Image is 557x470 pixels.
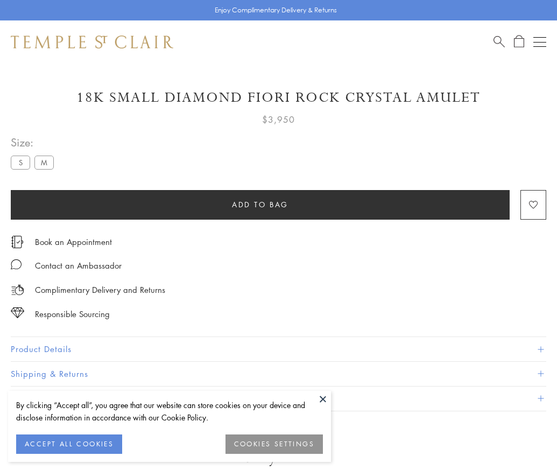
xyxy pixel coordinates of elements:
label: S [11,156,30,169]
img: MessageIcon-01_2.svg [11,259,22,270]
span: Add to bag [232,199,288,211]
button: Add to bag [11,190,510,220]
a: Open Shopping Bag [514,35,524,48]
p: Complimentary Delivery and Returns [35,283,165,297]
button: COOKIES SETTINGS [225,434,323,454]
button: ACCEPT ALL COOKIES [16,434,122,454]
img: icon_appointment.svg [11,236,24,248]
button: Product Details [11,337,546,361]
div: Responsible Sourcing [35,307,110,321]
button: Gifting [11,387,546,411]
div: By clicking “Accept all”, you agree that our website can store cookies on your device and disclos... [16,399,323,424]
a: Search [493,35,505,48]
span: Size: [11,134,58,151]
img: Temple St. Clair [11,36,173,48]
img: icon_sourcing.svg [11,307,24,318]
button: Shipping & Returns [11,362,546,386]
img: icon_delivery.svg [11,283,24,297]
button: Open navigation [533,36,546,48]
h1: 18K Small Diamond Fiori Rock Crystal Amulet [11,88,546,107]
p: Enjoy Complimentary Delivery & Returns [215,5,337,16]
label: M [34,156,54,169]
span: $3,950 [262,113,295,127]
div: Contact an Ambassador [35,259,122,272]
a: Book an Appointment [35,236,112,248]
